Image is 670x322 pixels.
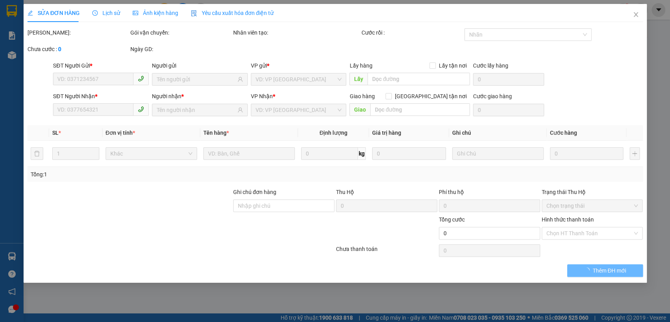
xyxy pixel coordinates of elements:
[191,10,197,16] img: icon
[550,147,623,160] input: 0
[438,188,540,199] div: Phí thu hộ
[367,73,470,85] input: Dọc đường
[372,130,401,136] span: Giá trị hàng
[349,62,372,69] span: Lấy hàng
[157,75,236,84] input: Tên người gửi
[31,170,259,179] div: Tổng: 1
[110,148,192,159] span: Khác
[31,147,43,160] button: delete
[53,61,149,70] div: SĐT Người Gửi
[632,11,639,18] span: close
[27,10,33,16] span: edit
[349,93,374,99] span: Giao hàng
[133,10,178,16] span: Ảnh kiện hàng
[392,92,470,101] span: [GEOGRAPHIC_DATA] tận nơi
[449,125,546,141] th: Ghi chú
[233,189,276,195] label: Ghi chú đơn hàng
[349,73,367,85] span: Lấy
[152,92,248,101] div: Người nhận
[203,130,229,136] span: Tên hàng
[152,61,248,70] div: Người gửi
[92,10,98,16] span: clock-circle
[27,10,80,16] span: SỬA ĐƠN HÀNG
[370,103,470,116] input: Dọc đường
[133,10,138,16] span: picture
[52,130,58,136] span: SL
[372,147,446,160] input: 0
[335,245,438,258] div: Chưa thanh toán
[452,147,543,160] input: Ghi Chú
[336,189,354,195] span: Thu Hộ
[584,267,592,273] span: loading
[106,130,135,136] span: Đơn vị tính
[27,28,129,37] div: [PERSON_NAME]:
[251,93,273,99] span: VP Nhận
[130,28,232,37] div: Gói vận chuyển:
[438,216,464,223] span: Tổng cước
[233,28,360,37] div: Nhân viên tạo:
[473,104,544,116] input: Cước giao hàng
[130,45,232,53] div: Ngày GD:
[251,61,347,70] div: VP gửi
[157,106,236,114] input: Tên người nhận
[546,200,638,212] span: Chọn trạng thái
[541,188,643,196] div: Trạng thái Thu Hộ
[624,4,646,26] button: Close
[203,147,295,160] input: VD: Bàn, Ghế
[53,92,149,101] div: SĐT Người Nhận
[191,10,274,16] span: Yêu cầu xuất hóa đơn điện tử
[473,93,512,99] label: Cước giao hàng
[567,264,643,277] button: Thêm ĐH mới
[27,45,129,53] div: Chưa cước :
[473,62,508,69] label: Cước lấy hàng
[92,10,120,16] span: Lịch sử
[349,103,370,116] span: Giao
[630,147,639,160] button: plus
[58,46,61,52] b: 0
[138,75,144,82] span: phone
[233,199,334,212] input: Ghi chú đơn hàng
[237,77,243,82] span: user
[550,130,577,136] span: Cước hàng
[541,216,593,223] label: Hình thức thanh toán
[473,73,544,86] input: Cước lấy hàng
[138,106,144,112] span: phone
[319,130,347,136] span: Định lượng
[361,28,463,37] div: Cước rồi :
[436,61,470,70] span: Lấy tận nơi
[358,147,366,160] span: kg
[592,266,626,275] span: Thêm ĐH mới
[237,107,243,113] span: user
